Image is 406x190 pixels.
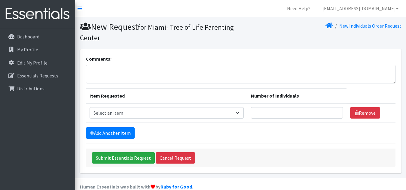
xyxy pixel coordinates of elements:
a: Distributions [2,83,73,95]
strong: Human Essentials was built with by . [80,184,193,190]
a: Add Another Item [86,127,135,139]
a: Ruby for Good [160,184,192,190]
th: Item Requested [86,89,247,104]
a: New Individuals Order Request [339,23,401,29]
a: Cancel Request [156,152,195,164]
img: HumanEssentials [2,4,73,24]
a: Need Help? [282,2,315,14]
a: Dashboard [2,31,73,43]
p: Edit My Profile [17,60,47,66]
a: Remove [350,107,380,119]
small: for Miami- Tree of Life Parenting Center [80,23,234,42]
p: My Profile [17,47,38,53]
th: Number of Individuals [247,89,346,104]
h1: New Request [80,22,239,42]
a: Essentials Requests [2,70,73,82]
p: Dashboard [17,34,39,40]
p: Distributions [17,86,44,92]
a: My Profile [2,44,73,56]
a: Edit My Profile [2,57,73,69]
label: Comments: [86,55,111,62]
input: Submit Essentials Request [92,152,155,164]
p: Essentials Requests [17,73,58,79]
a: [EMAIL_ADDRESS][DOMAIN_NAME] [318,2,404,14]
